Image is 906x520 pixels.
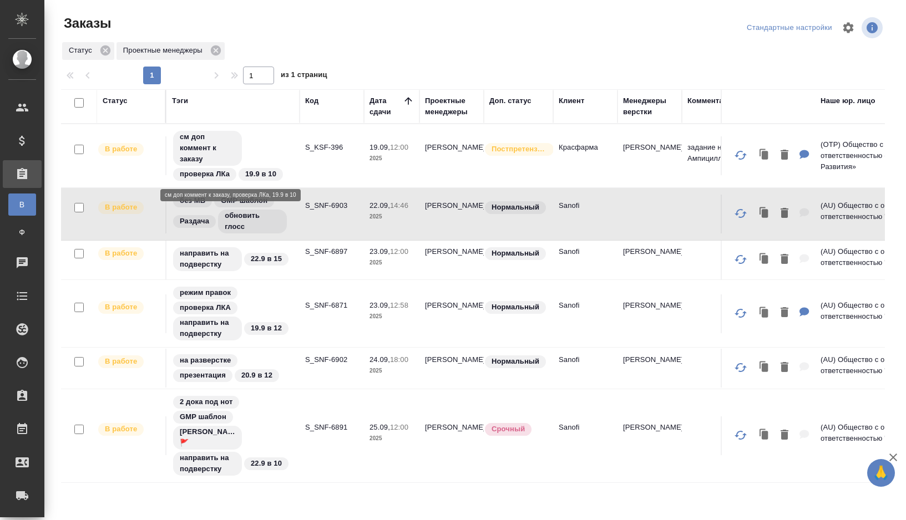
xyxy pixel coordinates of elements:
[103,95,128,106] div: Статус
[775,202,794,225] button: Удалить
[492,302,539,313] p: Нормальный
[370,365,414,376] p: 2025
[623,246,676,257] p: [PERSON_NAME]
[484,300,548,315] div: Статус по умолчанию для стандартных заказов
[105,302,137,313] p: В работе
[754,424,775,447] button: Клонировать
[69,45,96,56] p: Статус
[419,136,484,175] td: [PERSON_NAME]
[180,169,230,180] p: проверка ЛКа
[821,95,875,106] div: Наше юр. лицо
[14,227,31,238] span: Ф
[775,356,794,379] button: Удалить
[180,317,235,339] p: направить на подверстку
[425,95,478,118] div: Проектные менеджеры
[484,246,548,261] div: Статус по умолчанию для стандартных заказов
[225,210,280,232] p: обновить глосс
[727,246,754,273] button: Обновить
[97,422,160,437] div: Выставляет ПМ после принятия заказа от КМа
[180,131,235,165] p: см доп коммент к заказу
[492,356,539,367] p: Нормальный
[754,202,775,225] button: Клонировать
[97,142,160,157] div: Выставляет ПМ после принятия заказа от КМа
[623,422,676,433] p: [PERSON_NAME]
[484,354,548,369] div: Статус по умолчанию для стандартных заказов
[281,68,327,84] span: из 1 страниц
[8,221,36,243] a: Ф
[305,246,358,257] p: S_SNF-6897
[180,411,226,422] p: GMP шаблон
[180,248,235,270] p: направить на подверстку
[727,200,754,227] button: Обновить
[370,247,390,256] p: 23.09,
[245,169,276,180] p: 19.9 в 10
[492,248,539,259] p: Нормальный
[172,95,188,106] div: Тэги
[172,353,294,383] div: на разверстке, презентация, 20.9 в 12
[370,211,414,222] p: 2025
[492,144,547,155] p: Постпретензионный
[8,193,36,216] a: В
[559,422,612,433] p: Sanofi
[754,356,775,379] button: Клонировать
[559,354,612,365] p: Sanofi
[305,95,318,106] div: Код
[559,142,612,153] p: Красфарма
[559,200,612,211] p: Sanofi
[419,241,484,279] td: [PERSON_NAME]
[419,294,484,333] td: [PERSON_NAME]
[727,142,754,169] button: Обновить
[872,461,890,485] span: 🙏
[484,142,548,157] div: Выставляется автоматически для первых 3 заказов после рекламации. Особое внимание
[775,424,794,447] button: Удалить
[180,396,232,407] p: 2 дока под нот
[484,422,548,437] div: Выставляется автоматически, если на указанный объем услуг необходимо больше времени в стандартном...
[489,95,532,106] div: Доп. статус
[419,195,484,233] td: [PERSON_NAME]
[559,95,584,106] div: Клиент
[180,370,226,381] p: презентация
[727,354,754,381] button: Обновить
[559,246,612,257] p: Sanofi
[623,95,676,118] div: Менеджеры верстки
[123,45,206,56] p: Проектные менеджеры
[105,424,137,435] p: В работе
[305,422,358,433] p: S_SNF-6891
[744,19,835,37] div: split button
[97,300,160,315] div: Выставляет ПМ после принятия заказа от КМа
[390,423,408,431] p: 12:00
[370,153,414,164] p: 2025
[687,95,765,106] div: Комментарии для КМ
[97,200,160,215] div: Выставляет ПМ после принятия заказа от КМа
[180,216,209,227] p: Раздача
[754,144,775,167] button: Клонировать
[727,422,754,448] button: Обновить
[172,246,294,272] div: направить на подверстку, 22.9 в 15
[687,142,809,164] p: задание на перевод запрос Ампициллин ...
[180,287,231,298] p: режим правок
[835,14,862,41] span: Настроить таблицу
[390,301,408,309] p: 12:58
[105,202,137,213] p: В работе
[62,42,114,60] div: Статус
[97,246,160,261] div: Выставляет ПМ после принятия заказа от КМа
[727,300,754,327] button: Обновить
[180,452,235,475] p: направить на подверстку
[775,144,794,167] button: Удалить
[419,349,484,388] td: [PERSON_NAME]
[305,354,358,365] p: S_SNF-6902
[492,202,539,213] p: Нормальный
[370,433,414,444] p: 2025
[117,42,225,60] div: Проектные менеджеры
[221,195,267,206] p: GMP шаблон
[251,323,282,334] p: 19.9 в 12
[559,300,612,311] p: Sanofi
[775,302,794,324] button: Удалить
[419,416,484,455] td: [PERSON_NAME]
[370,311,414,322] p: 2025
[775,248,794,271] button: Удалить
[370,143,390,151] p: 19.09,
[370,355,390,364] p: 24.09,
[370,257,414,268] p: 2025
[97,354,160,369] div: Выставляет ПМ после принятия заказа от КМа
